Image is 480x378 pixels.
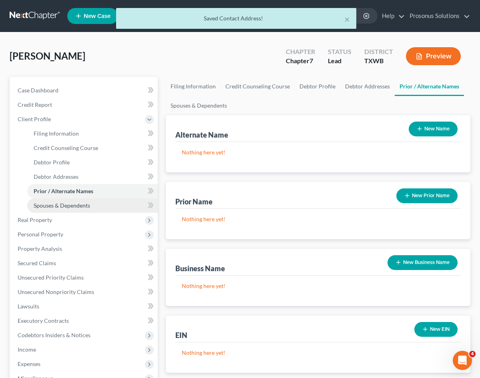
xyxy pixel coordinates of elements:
span: Expenses [18,360,40,367]
a: Debtor Addresses [27,170,158,184]
div: Business Name [175,264,225,273]
button: Preview [406,47,461,65]
div: Alternate Name [175,130,228,140]
span: Executory Contracts [18,317,69,324]
span: Credit Counseling Course [34,144,98,151]
span: Personal Property [18,231,63,238]
a: Spouses & Dependents [27,198,158,213]
div: EIN [175,330,187,340]
span: Unsecured Priority Claims [18,274,84,281]
a: Property Analysis [11,242,158,256]
div: Lead [328,56,351,66]
span: Debtor Addresses [34,173,78,180]
span: [PERSON_NAME] [10,50,85,62]
a: Lawsuits [11,299,158,314]
p: Nothing here yet! [182,215,454,223]
p: Nothing here yet! [182,148,454,156]
a: Debtor Profile [295,77,340,96]
span: 4 [469,351,476,357]
div: Chapter [286,56,315,66]
div: Status [328,47,351,56]
a: Debtor Addresses [340,77,395,96]
span: Client Profile [18,116,51,122]
p: Nothing here yet! [182,349,454,357]
a: Unsecured Priority Claims [11,270,158,285]
button: New Business Name [388,255,458,270]
a: Secured Claims [11,256,158,270]
div: District [364,47,393,56]
button: New EIN [414,322,458,337]
a: Debtor Profile [27,155,158,170]
span: Income [18,346,36,353]
div: Saved Contact Address! [123,14,350,22]
span: Codebtors Insiders & Notices [18,332,90,338]
iframe: Intercom live chat [453,351,472,370]
button: New Prior Name [396,188,458,203]
span: Case Dashboard [18,87,58,94]
div: TXWB [364,56,393,66]
span: Prior / Alternate Names [34,188,93,194]
a: Case Dashboard [11,83,158,98]
a: Prior / Alternate Names [27,184,158,198]
span: Unsecured Nonpriority Claims [18,288,94,295]
a: Filing Information [27,126,158,141]
span: Credit Report [18,101,52,108]
span: 7 [309,57,313,64]
a: Spouses & Dependents [166,96,232,115]
a: Credit Counseling Course [27,141,158,155]
button: × [344,14,350,24]
button: New Name [409,122,458,136]
a: Prior / Alternate Names [395,77,464,96]
a: Executory Contracts [11,314,158,328]
span: Debtor Profile [34,159,70,166]
span: Lawsuits [18,303,39,310]
span: Real Property [18,216,52,223]
a: Unsecured Nonpriority Claims [11,285,158,299]
a: Credit Report [11,98,158,112]
a: Credit Counseling Course [221,77,295,96]
span: Spouses & Dependents [34,202,90,209]
div: Prior Name [175,197,213,206]
span: Property Analysis [18,245,62,252]
span: Secured Claims [18,260,56,266]
div: Chapter [286,47,315,56]
p: Nothing here yet! [182,282,454,290]
a: Filing Information [166,77,221,96]
span: Filing Information [34,130,79,137]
